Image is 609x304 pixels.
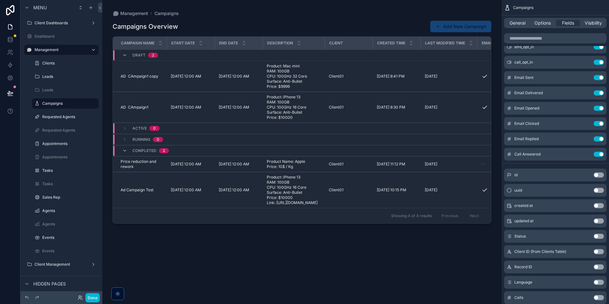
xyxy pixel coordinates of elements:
[377,187,417,193] a: [DATE] 10:15 PM
[425,74,437,79] span: [DATE]
[35,34,97,39] label: Dashboard
[42,248,97,254] label: Events
[42,222,97,227] label: Agents
[42,235,97,240] label: Events
[219,105,249,110] span: [DATE] 12:00 AM
[132,137,150,142] span: Running
[32,219,99,229] a: Agents
[121,187,154,193] span: Ad Campaign Test
[481,162,522,167] a: --
[35,262,88,267] label: Client Management
[425,162,437,167] span: [DATE]
[514,75,534,80] span: Email Sent
[391,213,432,218] span: Showing 4 of 4 results
[329,187,344,193] span: Client01
[425,74,474,79] a: [DATE]
[329,187,369,193] a: Client01
[425,187,474,193] a: [DATE]
[32,152,99,162] a: Appointments
[514,152,541,157] span: Call Answered
[329,105,369,110] a: Client01
[219,187,249,193] span: [DATE] 12:00 AM
[377,105,417,110] a: [DATE] 8:30 PM
[24,45,99,55] a: Management
[171,74,211,79] a: [DATE] 12:00 AM
[377,162,417,167] a: [DATE] 11:12 PM
[514,188,522,193] span: uuid
[42,128,97,133] label: Requested Agents
[163,148,165,153] div: 2
[267,95,321,120] a: Product: iPhone 13 RAM: 100GB CPU: 100GHz 16 Core Surface: Anti-Bullet Price: $10000
[219,74,259,79] a: [DATE] 12:00 AM
[42,61,97,66] label: Clients
[171,162,201,167] span: [DATE] 12:00 AM
[267,159,321,169] a: Product Name: Apple Price: 10$ / Kg
[514,280,532,285] span: Language
[42,141,97,146] label: Appointments
[267,41,293,46] span: Description
[514,218,534,224] span: updated at
[121,187,163,193] a: Ad Campaign Test
[154,10,179,17] a: Campaigns
[514,136,539,141] span: Email Replied
[171,187,211,193] a: [DATE] 12:00 AM
[267,64,321,89] a: Product: Mac mini RAM: 100GB CPU: 100GHz 32 Core Surface: Anti-Bullet Price: $9999
[514,121,539,126] span: Email Clicked
[121,74,158,79] span: AD CAmpaign1 copy
[42,181,97,186] label: Tasks
[42,195,97,200] label: Sales Rep
[377,162,405,167] span: [DATE] 11:12 PM
[42,87,97,93] label: Leads
[425,187,437,193] span: [DATE]
[24,18,99,28] a: Client Dashboards
[32,192,99,202] a: Sales Rep
[42,101,95,106] label: Campaigns
[514,264,532,270] span: Record ID
[32,85,99,95] a: Leads
[121,105,163,110] a: AD CAmpaign1
[377,74,405,79] span: [DATE] 8:41 PM
[171,105,211,110] a: [DATE] 12:00 AM
[514,203,533,208] span: created at
[42,208,97,213] label: Agents
[32,72,99,82] a: Leads
[267,175,321,205] a: Product: iPhone 13 RAM: 100GB CPU: 100GHz 16 Core Surface: Anti-Bullet Price: $10000 Link: [URL][...
[329,162,344,167] span: Client01
[32,98,99,109] a: Campaigns
[329,41,343,46] span: Client
[514,249,566,254] span: Client ID (from Clients Table)
[510,20,526,26] span: General
[121,159,163,169] span: Price reduction and rework
[32,206,99,216] a: Agents
[33,281,66,287] span: Hidden pages
[157,137,159,142] div: 0
[514,172,518,178] span: id
[171,74,201,79] span: [DATE] 12:00 AM
[32,139,99,149] a: Appointments
[85,293,100,302] button: Done
[32,232,99,243] a: Events
[219,162,249,167] span: [DATE] 12:00 AM
[425,162,474,167] a: [DATE]
[132,126,147,131] span: Active
[121,41,154,46] span: Campaign Name
[42,155,97,160] label: Appointments
[42,114,97,119] label: Requested Agents
[35,275,97,280] label: Support Ticket
[482,41,509,46] span: Email_opt_in
[132,148,156,153] span: Completed
[377,105,405,110] span: [DATE] 8:30 PM
[171,162,211,167] a: [DATE] 12:00 AM
[329,74,344,79] span: Client01
[430,21,491,32] button: Add New Campaign
[32,246,99,256] a: Events
[219,105,259,110] a: [DATE] 12:00 AM
[377,41,405,46] span: Created Time
[32,125,99,135] a: Requested Agents
[113,10,148,17] a: Management
[377,187,406,193] span: [DATE] 10:15 PM
[153,126,156,131] div: 0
